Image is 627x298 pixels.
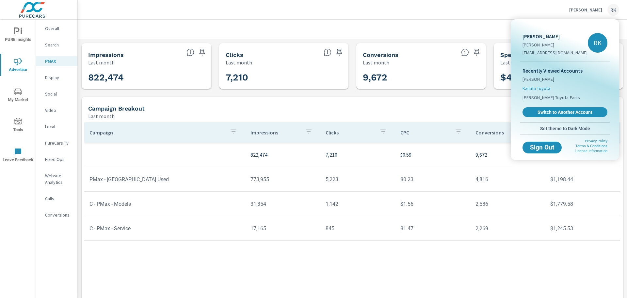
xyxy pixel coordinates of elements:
[522,32,587,40] p: [PERSON_NAME]
[522,142,562,153] button: Sign Out
[585,139,607,143] a: Privacy Policy
[528,145,556,150] span: Sign Out
[588,33,607,53] div: RK
[520,123,610,134] button: Set theme to Dark Mode
[522,85,550,92] span: Kanata Toyota
[522,126,607,131] span: Set theme to Dark Mode
[522,67,607,75] p: Recently Viewed Accounts
[522,94,580,101] span: [PERSON_NAME] Toyota-Parts
[575,144,607,148] a: Terms & Conditions
[526,109,604,115] span: Switch to Another Account
[522,42,587,48] p: [PERSON_NAME]
[575,149,607,153] a: License Information
[522,76,554,82] span: [PERSON_NAME]
[522,49,587,56] p: [EMAIL_ADDRESS][DOMAIN_NAME]
[522,107,607,117] a: Switch to Another Account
